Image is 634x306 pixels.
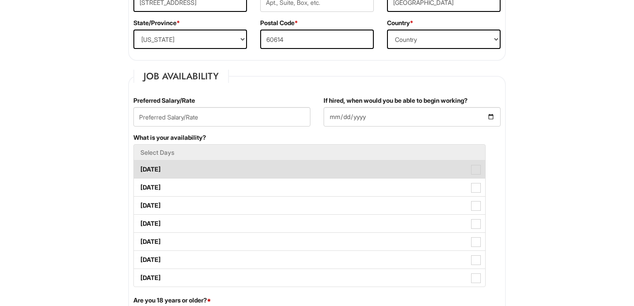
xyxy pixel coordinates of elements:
label: Country [387,19,413,27]
label: [DATE] [134,269,485,287]
select: Country [387,30,501,49]
label: [DATE] [134,160,485,178]
input: Postal Code [260,30,374,49]
label: Preferred Salary/Rate [133,96,195,105]
label: State/Province [133,19,180,27]
label: [DATE] [134,215,485,232]
label: [DATE] [134,233,485,250]
select: State/Province [133,30,247,49]
label: [DATE] [134,251,485,269]
label: If hired, when would you be able to begin working? [324,96,468,105]
legend: Job Availability [133,70,229,83]
label: [DATE] [134,179,485,196]
h5: Select Days [140,149,479,156]
label: Are you 18 years or older? [133,296,211,305]
input: Preferred Salary/Rate [133,107,310,127]
label: Postal Code [260,19,298,27]
label: [DATE] [134,197,485,214]
label: What is your availability? [133,133,206,142]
